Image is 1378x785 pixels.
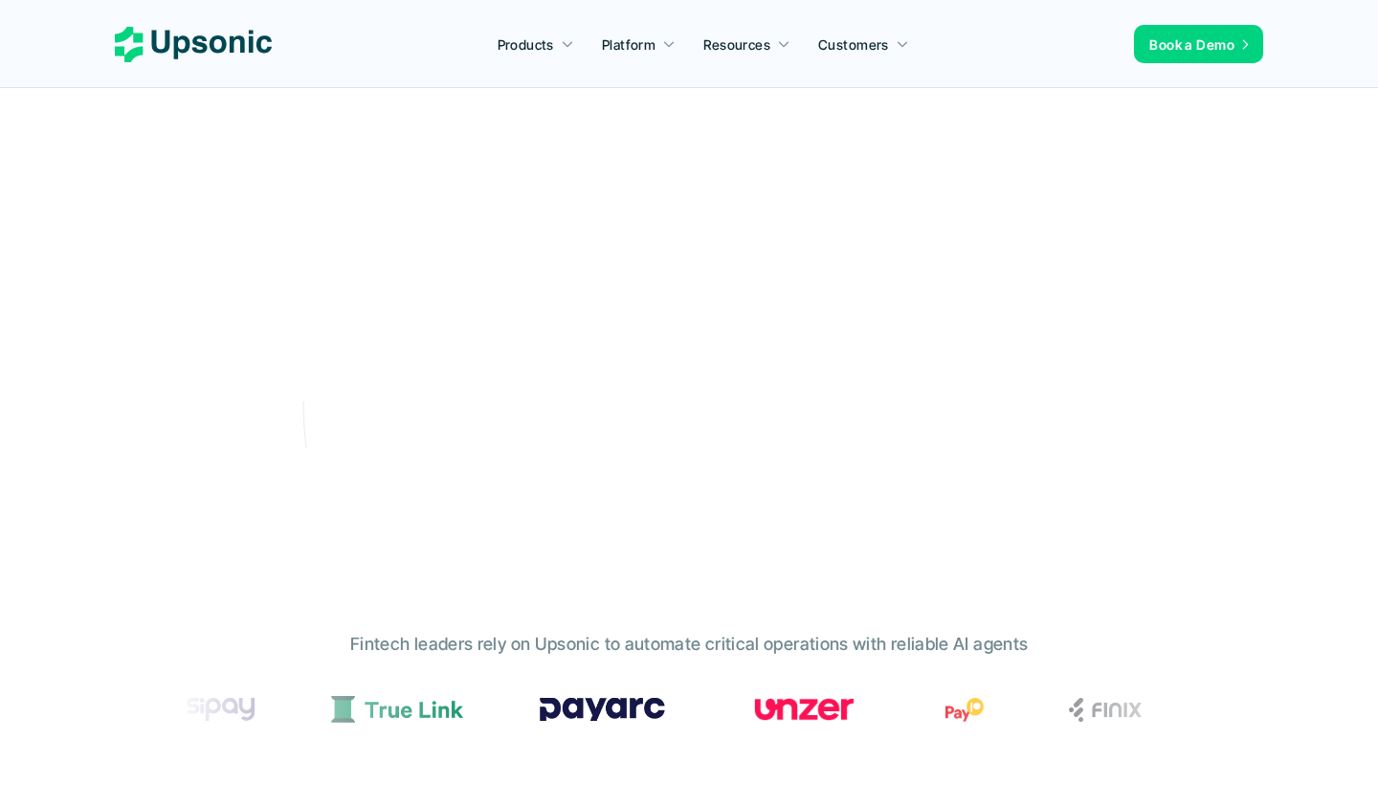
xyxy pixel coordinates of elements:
[493,465,700,506] p: Play with interactive demo
[602,34,656,55] p: Platform
[486,27,586,61] a: Products
[569,526,809,555] p: 1M+ enterprise-grade agents run on Upsonic
[470,454,738,519] a: Play with interactive demo
[1134,25,1263,63] a: Book a Demo
[746,473,908,530] a: Book a Demo
[818,34,889,55] p: Customers
[769,484,871,518] p: Book a Demo
[498,34,554,55] p: Products
[1149,34,1234,55] p: Book a Demo
[379,354,999,414] p: From onboarding to compliance to settlement to autonomous control. Work with %82 more efficiency ...
[703,34,770,55] p: Resources
[350,631,1028,659] p: Fintech leaders rely on Upsonic to automate critical operations with reliable AI agents
[357,163,1021,302] h2: Agentic AI Platform for FinTech Operations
